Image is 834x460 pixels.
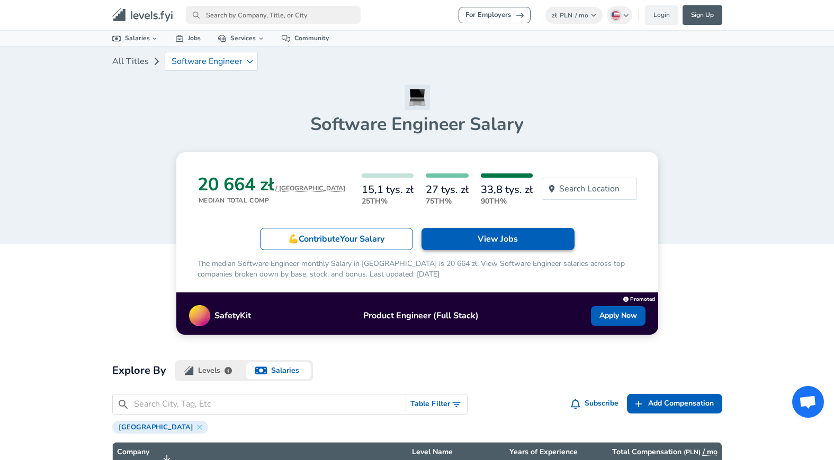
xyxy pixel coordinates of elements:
span: Add Compensation [648,397,714,410]
p: Company [117,447,160,457]
button: / [GEOGRAPHIC_DATA] [275,185,345,192]
input: Search City, Tag, Etc [134,398,402,411]
a: Sign Up [683,5,722,25]
p: 90th% [481,196,533,207]
p: Total Compensation [612,447,718,457]
h6: 27 tys. zł [426,184,469,196]
h2: Explore By [112,362,166,379]
span: / mo [575,11,588,20]
h3: 20 664 zł [198,173,345,196]
p: Software Engineer [172,57,243,66]
button: Subscribe [569,394,623,413]
p: The median Software Engineer monthly Salary in [GEOGRAPHIC_DATA] is 20 664 zł. View Software Engi... [198,259,637,280]
a: View Jobs [422,228,575,250]
button: levels.fyi logoLevels [175,360,244,381]
a: Jobs [167,31,209,46]
a: Services [209,31,273,46]
div: Otwarty czat [792,386,824,418]
h6: 15,1 tys. zł [362,184,414,196]
button: złPLN/ mo [545,7,603,24]
img: Software Engineer Icon [405,85,430,110]
a: 💪ContributeYour Salary [260,228,413,250]
p: SafetyKit [214,309,251,322]
p: Median Total Comp [199,196,345,205]
h1: Software Engineer Salary [112,113,722,135]
h6: 33,8 tys. zł [481,184,533,196]
img: English (US) [612,11,620,20]
a: For Employers [459,7,531,23]
img: levels.fyi logo [184,366,194,375]
p: 75th% [426,196,469,207]
span: [GEOGRAPHIC_DATA] [114,423,198,431]
a: Salaries [104,31,167,46]
div: [GEOGRAPHIC_DATA] [112,421,208,434]
span: zł [552,11,557,20]
a: Login [645,5,678,25]
a: Add Compensation [627,394,722,413]
button: / mo [703,447,718,457]
p: 25th% [362,196,414,207]
p: Search Location [559,182,620,195]
span: Your Salary [340,233,384,245]
a: Community [273,31,337,46]
p: View Jobs [478,233,518,245]
input: Search by Company, Title, or City [186,6,361,24]
button: Toggle Search Filters [406,394,467,414]
a: Apply Now [591,306,645,326]
p: Product Engineer (Full Stack) [251,309,591,322]
a: All Titles [112,51,149,72]
button: (PLN) [684,448,701,457]
img: Promo Logo [189,305,210,326]
p: Level Name [412,447,501,457]
p: Years of Experience [509,447,582,457]
button: salaries [244,360,313,381]
a: Promoted [623,293,655,303]
p: 💪 Contribute [288,233,384,245]
nav: primary [100,4,735,26]
span: PLN [560,11,572,20]
button: English (US) [607,6,632,24]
